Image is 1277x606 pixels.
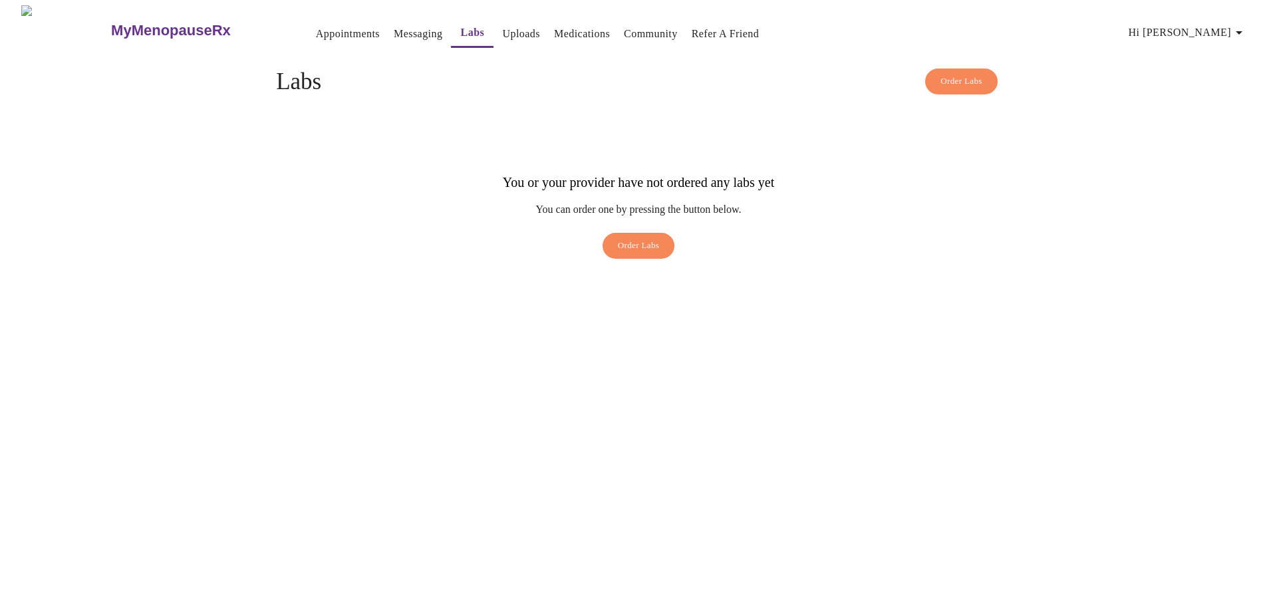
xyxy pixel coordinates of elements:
[497,21,545,47] button: Uploads
[388,21,448,47] button: Messaging
[549,21,615,47] button: Medications
[692,25,760,43] a: Refer a Friend
[316,25,380,43] a: Appointments
[451,19,494,48] button: Labs
[503,175,774,190] h3: You or your provider have not ordered any labs yet
[1123,19,1252,46] button: Hi [PERSON_NAME]
[554,25,610,43] a: Medications
[925,69,998,94] button: Order Labs
[603,233,675,259] button: Order Labs
[394,25,442,43] a: Messaging
[110,7,284,54] a: MyMenopauseRx
[1129,23,1247,42] span: Hi [PERSON_NAME]
[624,25,678,43] a: Community
[461,23,485,42] a: Labs
[111,22,231,39] h3: MyMenopauseRx
[599,233,678,265] a: Order Labs
[21,5,110,55] img: MyMenopauseRx Logo
[940,74,982,89] span: Order Labs
[503,204,774,216] p: You can order one by pressing the button below.
[502,25,540,43] a: Uploads
[686,21,765,47] button: Refer a Friend
[276,69,1001,95] h4: Labs
[619,21,683,47] button: Community
[618,238,660,253] span: Order Labs
[311,21,385,47] button: Appointments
